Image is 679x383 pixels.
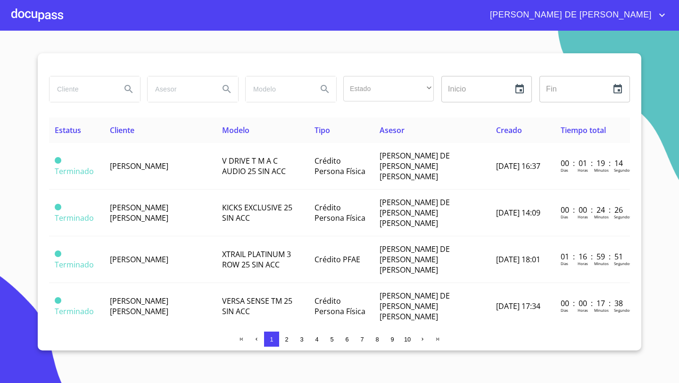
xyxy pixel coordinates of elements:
[375,336,379,343] span: 8
[309,332,324,347] button: 4
[110,161,168,171] span: [PERSON_NAME]
[561,125,606,135] span: Tiempo total
[117,78,140,100] button: Search
[50,76,114,102] input: search
[380,125,405,135] span: Asesor
[594,214,609,219] p: Minutos
[385,332,400,347] button: 9
[561,298,624,308] p: 00 : 00 : 17 : 38
[315,156,365,176] span: Crédito Persona Física
[594,261,609,266] p: Minutos
[222,249,291,270] span: XTRAIL PLATINUM 3 ROW 25 SIN ACC
[561,261,568,266] p: Dias
[110,296,168,316] span: [PERSON_NAME] [PERSON_NAME]
[55,297,61,304] span: Terminado
[496,208,540,218] span: [DATE] 14:09
[343,76,434,101] div: ​
[264,332,279,347] button: 1
[483,8,668,23] button: account of current user
[370,332,385,347] button: 8
[404,336,411,343] span: 10
[110,254,168,265] span: [PERSON_NAME]
[110,125,134,135] span: Cliente
[285,336,288,343] span: 2
[315,202,365,223] span: Crédito Persona Física
[561,214,568,219] p: Dias
[294,332,309,347] button: 3
[380,150,450,182] span: [PERSON_NAME] DE [PERSON_NAME] [PERSON_NAME]
[246,76,310,102] input: search
[55,213,94,223] span: Terminado
[222,202,292,223] span: KICKS EXCLUSIVE 25 SIN ACC
[578,167,588,173] p: Horas
[330,336,333,343] span: 5
[380,244,450,275] span: [PERSON_NAME] DE [PERSON_NAME] [PERSON_NAME]
[279,332,294,347] button: 2
[360,336,364,343] span: 7
[55,259,94,270] span: Terminado
[324,332,339,347] button: 5
[315,336,318,343] span: 4
[55,166,94,176] span: Terminado
[614,214,631,219] p: Segundos
[614,261,631,266] p: Segundos
[300,336,303,343] span: 3
[315,125,330,135] span: Tipo
[148,76,212,102] input: search
[55,204,61,210] span: Terminado
[578,261,588,266] p: Horas
[355,332,370,347] button: 7
[594,167,609,173] p: Minutos
[339,332,355,347] button: 6
[561,167,568,173] p: Dias
[496,254,540,265] span: [DATE] 18:01
[314,78,336,100] button: Search
[483,8,656,23] span: [PERSON_NAME] DE [PERSON_NAME]
[345,336,348,343] span: 6
[380,291,450,322] span: [PERSON_NAME] DE [PERSON_NAME] [PERSON_NAME]
[594,308,609,313] p: Minutos
[561,308,568,313] p: Dias
[110,202,168,223] span: [PERSON_NAME] [PERSON_NAME]
[614,167,631,173] p: Segundos
[496,125,522,135] span: Creado
[222,296,292,316] span: VERSA SENSE TM 25 SIN ACC
[55,306,94,316] span: Terminado
[496,161,540,171] span: [DATE] 16:37
[315,296,365,316] span: Crédito Persona Física
[561,251,624,262] p: 01 : 16 : 59 : 51
[578,308,588,313] p: Horas
[55,250,61,257] span: Terminado
[270,336,273,343] span: 1
[561,158,624,168] p: 00 : 01 : 19 : 14
[496,301,540,311] span: [DATE] 17:34
[222,125,249,135] span: Modelo
[561,205,624,215] p: 00 : 00 : 24 : 26
[578,214,588,219] p: Horas
[55,125,81,135] span: Estatus
[614,308,631,313] p: Segundos
[315,254,360,265] span: Crédito PFAE
[55,157,61,164] span: Terminado
[380,197,450,228] span: [PERSON_NAME] DE [PERSON_NAME] [PERSON_NAME]
[400,332,415,347] button: 10
[215,78,238,100] button: Search
[390,336,394,343] span: 9
[222,156,286,176] span: V DRIVE T M A C AUDIO 25 SIN ACC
